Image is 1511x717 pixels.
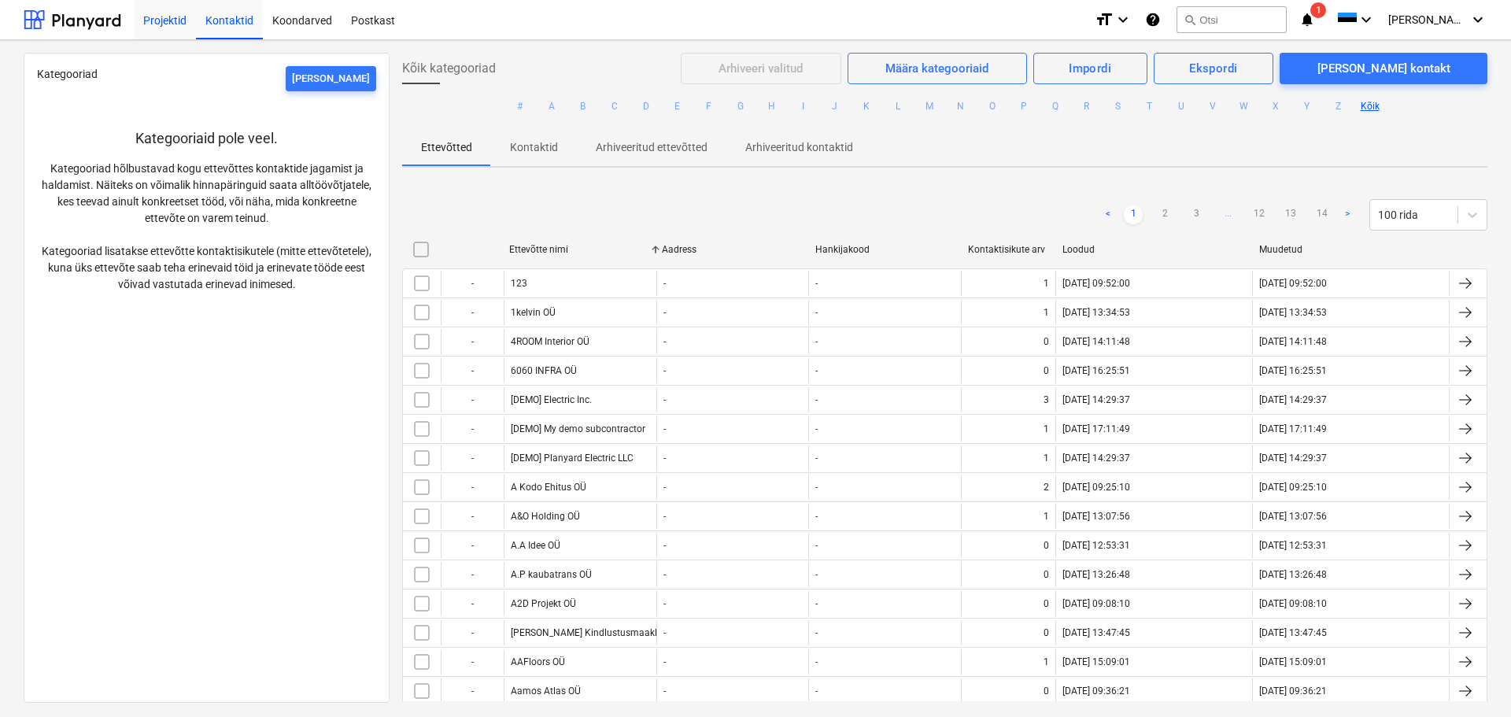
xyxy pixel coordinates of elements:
a: Page 3 [1187,205,1206,224]
div: - [815,540,818,551]
button: L [888,97,907,116]
div: [DATE] 13:26:48 [1259,569,1327,580]
p: Kontaktid [510,139,558,156]
div: - [663,656,666,667]
div: 0 [1044,627,1049,638]
div: [DATE] 13:07:56 [1062,511,1130,522]
div: [DEMO] Planyard Electric LLC [511,453,634,464]
div: 123 [511,278,527,289]
div: [DATE] 09:36:21 [1259,686,1327,697]
div: - [815,686,818,697]
div: - [815,569,818,580]
div: [DATE] 13:07:56 [1259,511,1327,522]
div: [DATE] 13:26:48 [1062,569,1130,580]
div: [DATE] 14:29:37 [1062,453,1130,464]
div: - [441,358,504,383]
div: [DATE] 13:34:53 [1259,307,1327,318]
div: A.A Idee OÜ [511,540,560,551]
div: Aamos Atlas OÜ [511,686,581,697]
div: 0 [1044,365,1049,376]
div: [DATE] 12:53:31 [1062,540,1130,551]
button: T [1140,97,1159,116]
div: - [441,416,504,442]
div: - [815,394,818,405]
button: [PERSON_NAME] kontakt [1280,53,1487,84]
div: - [441,445,504,471]
div: A Kodo Ehitus OÜ [511,482,586,493]
a: ... [1218,205,1237,224]
button: S [1109,97,1128,116]
button: B [574,97,593,116]
div: Muudetud [1259,244,1443,255]
iframe: Chat Widget [1432,641,1511,717]
button: V [1203,97,1222,116]
div: [DATE] 15:09:01 [1062,656,1130,667]
button: Q [1046,97,1065,116]
div: - [815,453,818,464]
button: Otsi [1177,6,1287,33]
button: C [605,97,624,116]
button: O [983,97,1002,116]
div: [PERSON_NAME] kontakt [1317,58,1450,79]
div: - [815,278,818,289]
button: R [1077,97,1096,116]
div: [PERSON_NAME] Kindlustusmaaklerid OÜ [511,627,688,638]
a: Page 13 [1281,205,1300,224]
div: [DATE] 14:29:37 [1259,453,1327,464]
div: - [441,475,504,500]
button: K [857,97,876,116]
div: - [441,562,504,587]
p: Kategooriaid pole veel. [37,129,376,148]
div: 3 [1044,394,1049,405]
p: Arhiveeritud kontaktid [745,139,853,156]
div: [DATE] 16:25:51 [1062,365,1130,376]
div: [DATE] 17:11:49 [1259,423,1327,434]
button: J [826,97,844,116]
span: [PERSON_NAME] [1388,13,1467,26]
div: Määra kategooriaid [885,58,988,79]
button: N [951,97,970,116]
span: Kõik kategooriad [402,59,496,78]
div: 1kelvin OÜ [511,307,556,318]
div: [DATE] 17:11:49 [1062,423,1130,434]
div: 1 [1044,656,1049,667]
button: G [731,97,750,116]
div: - [663,569,666,580]
div: 1 [1044,278,1049,289]
div: 1 [1044,453,1049,464]
i: keyboard_arrow_down [1357,10,1376,29]
div: Kontaktisikute arv [968,244,1050,255]
div: - [815,627,818,638]
div: 0 [1044,569,1049,580]
button: Y [1298,97,1317,116]
div: - [663,394,666,405]
div: [DATE] 13:47:45 [1062,627,1130,638]
div: [DATE] 09:25:10 [1259,482,1327,493]
button: D [637,97,656,116]
div: [DATE] 09:52:00 [1062,278,1130,289]
span: 1 [1310,2,1326,18]
div: AAFloors OÜ [511,656,565,667]
div: [DATE] 13:47:45 [1259,627,1327,638]
div: - [815,598,818,609]
div: Aadress [662,244,802,255]
div: [DATE] 09:36:21 [1062,686,1130,697]
div: [DEMO] Electric Inc. [511,394,592,405]
button: F [700,97,719,116]
div: 1 [1044,511,1049,522]
button: I [794,97,813,116]
div: - [663,365,666,376]
span: Kategooriad [37,68,98,80]
a: Page 14 [1313,205,1332,224]
div: - [663,482,666,493]
div: - [663,453,666,464]
i: keyboard_arrow_down [1114,10,1132,29]
div: [DATE] 09:52:00 [1259,278,1327,289]
div: - [815,482,818,493]
button: # [511,97,530,116]
div: 0 [1044,686,1049,697]
i: notifications [1299,10,1315,29]
div: [PERSON_NAME] [292,70,370,88]
div: Ekspordi [1189,58,1237,79]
